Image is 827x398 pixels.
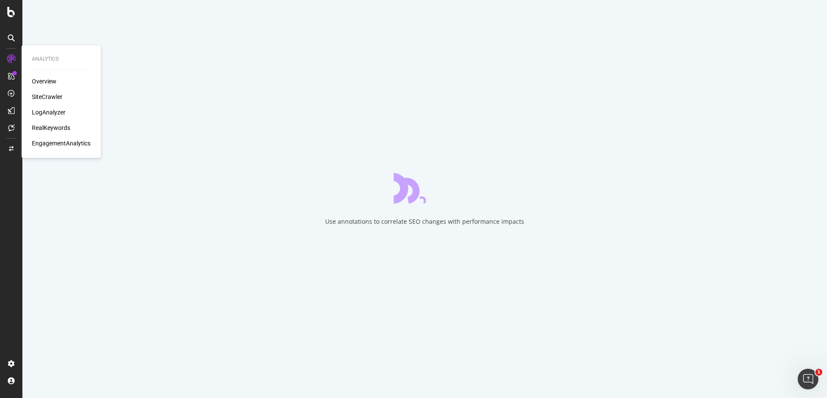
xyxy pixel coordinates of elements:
[32,93,62,101] a: SiteCrawler
[32,123,70,132] a: RealKeywords
[32,139,90,148] a: EngagementAnalytics
[32,56,90,63] div: Analytics
[32,77,56,86] a: Overview
[325,217,524,226] div: Use annotations to correlate SEO changes with performance impacts
[32,108,65,117] a: LogAnalyzer
[815,369,822,376] span: 1
[798,369,818,389] iframe: Intercom live chat
[394,173,456,204] div: animation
